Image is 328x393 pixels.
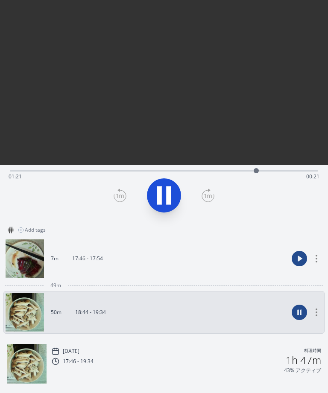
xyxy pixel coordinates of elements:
p: 17:46 - 19:34 [63,358,94,365]
span: 00:21 [306,173,319,180]
p: 17:46 - 17:54 [72,255,103,262]
p: 43% アクティブ [284,367,321,374]
p: 18:44 - 19:34 [75,309,106,316]
button: Add tags [15,223,49,237]
img: 250921084739_thumb.jpeg [6,239,44,278]
img: 250921094501_thumb.jpeg [7,344,47,384]
span: Add tags [25,227,46,233]
p: 料理時間 [304,347,321,355]
p: 7m [51,255,59,262]
p: [DATE] [63,348,79,355]
span: 49m [50,282,61,289]
span: 01:21 [9,173,22,180]
p: 50m [51,309,61,316]
img: 250921094501_thumb.jpeg [6,293,44,332]
h2: 1h 47m [286,355,321,365]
